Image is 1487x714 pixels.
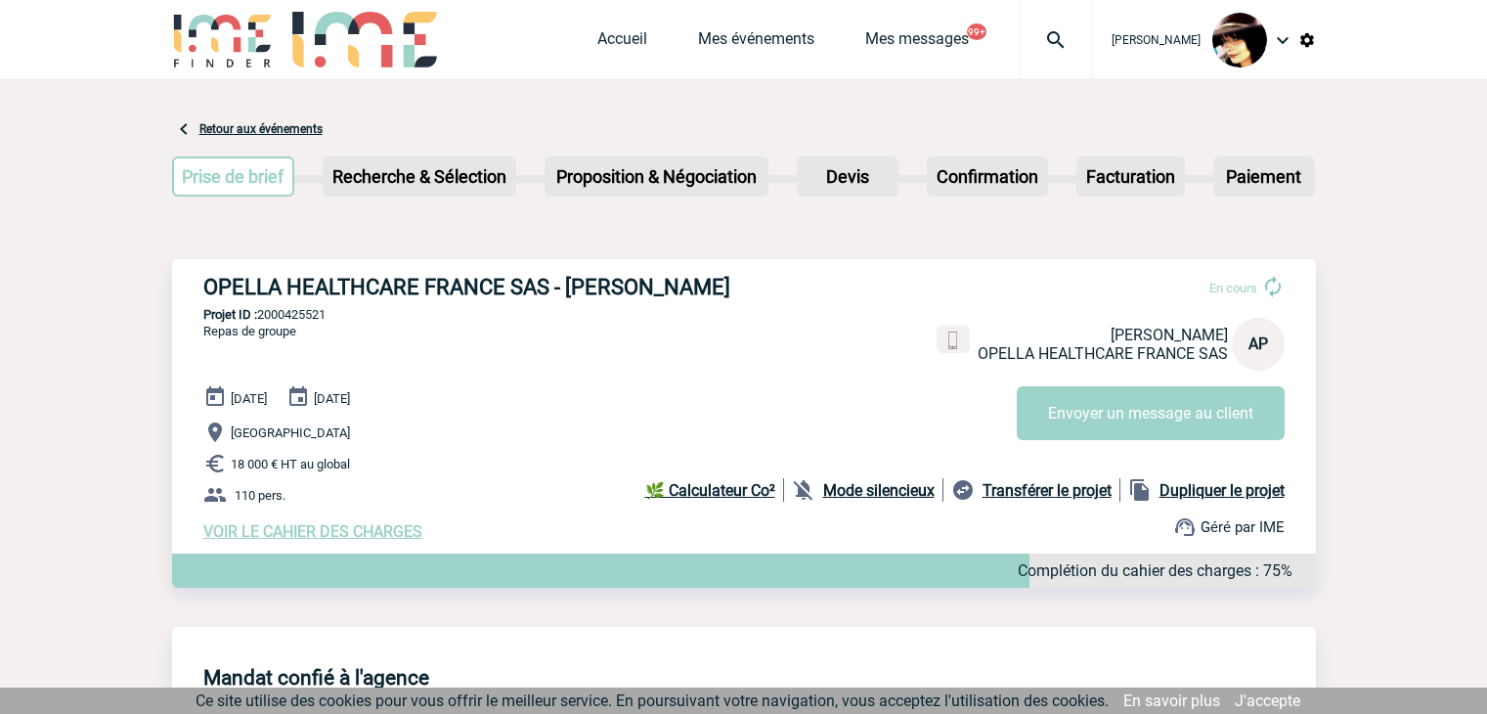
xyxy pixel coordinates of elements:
[978,344,1228,363] span: OPELLA HEALTHCARE FRANCE SAS
[231,425,350,440] span: [GEOGRAPHIC_DATA]
[1159,481,1285,500] b: Dupliquer le projet
[698,29,814,57] a: Mes événements
[823,481,935,500] b: Mode silencieux
[174,158,293,195] p: Prise de brief
[314,391,350,406] span: [DATE]
[199,122,323,136] a: Retour aux événements
[1235,692,1300,710] a: J'accepte
[231,391,267,406] span: [DATE]
[1123,692,1220,710] a: En savoir plus
[203,666,429,690] h4: Mandat confié à l'agence
[1111,326,1228,344] span: [PERSON_NAME]
[967,23,986,40] button: 99+
[1017,386,1285,440] button: Envoyer un message au client
[645,478,784,502] a: 🌿 Calculateur Co²
[1112,33,1201,47] span: [PERSON_NAME]
[1209,281,1257,295] span: En cours
[203,324,296,338] span: Repas de groupe
[944,332,962,349] img: portable.png
[645,481,775,500] b: 🌿 Calculateur Co²
[235,488,285,503] span: 110 pers.
[929,158,1046,195] p: Confirmation
[597,29,647,57] a: Accueil
[203,275,790,299] h3: OPELLA HEALTHCARE FRANCE SAS - [PERSON_NAME]
[172,307,1316,322] p: 2000425521
[983,481,1112,500] b: Transférer le projet
[203,307,257,322] b: Projet ID :
[865,29,969,57] a: Mes messages
[231,457,350,471] span: 18 000 € HT au global
[799,158,897,195] p: Devis
[547,158,766,195] p: Proposition & Négociation
[325,158,514,195] p: Recherche & Sélection
[196,692,1109,710] span: Ce site utilise des cookies pour vous offrir le meilleur service. En poursuivant votre navigation...
[1201,518,1285,536] span: Géré par IME
[1215,158,1313,195] p: Paiement
[1248,335,1268,353] span: AP
[1173,515,1197,539] img: support.png
[1128,478,1152,502] img: file_copy-black-24dp.png
[1078,158,1183,195] p: Facturation
[203,522,422,541] a: VOIR LE CAHIER DES CHARGES
[1212,13,1267,67] img: 101023-0.jpg
[172,12,274,67] img: IME-Finder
